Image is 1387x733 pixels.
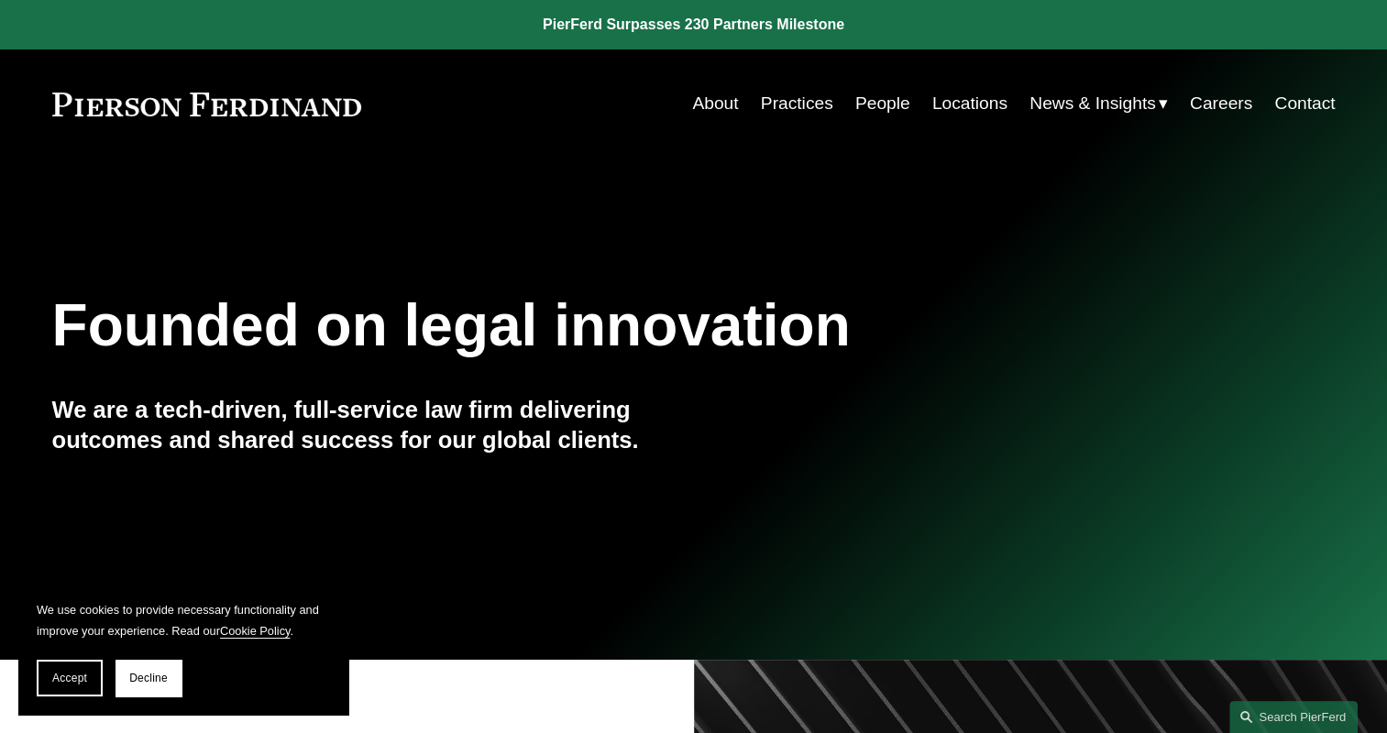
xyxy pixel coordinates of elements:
a: Locations [932,86,1007,121]
a: Careers [1190,86,1252,121]
span: Accept [52,672,87,684]
h1: Founded on legal innovation [52,292,1122,359]
a: People [855,86,910,121]
a: Cookie Policy [220,624,291,638]
button: Accept [37,660,103,696]
span: Decline [129,672,168,684]
h4: We are a tech-driven, full-service law firm delivering outcomes and shared success for our global... [52,395,694,454]
a: Practices [761,86,833,121]
a: Contact [1274,86,1335,121]
section: Cookie banner [18,581,348,715]
button: Decline [116,660,182,696]
a: About [692,86,738,121]
span: News & Insights [1029,88,1156,120]
p: We use cookies to provide necessary functionality and improve your experience. Read our . [37,599,330,641]
a: folder dropdown [1029,86,1168,121]
a: Search this site [1229,701,1358,733]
